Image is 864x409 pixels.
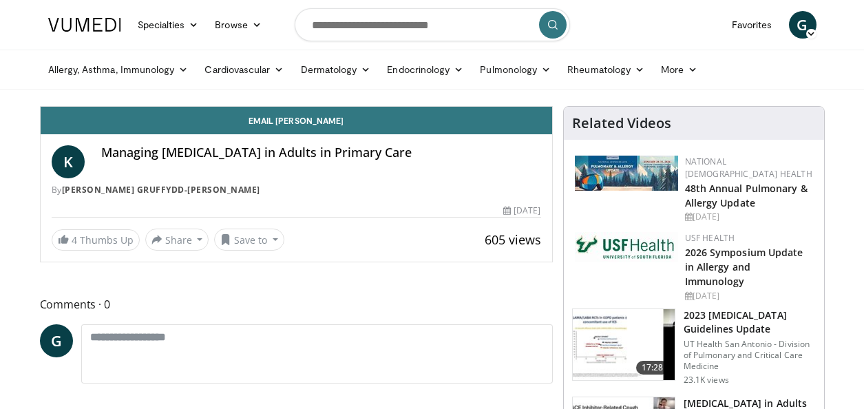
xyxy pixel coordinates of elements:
img: VuMedi Logo [48,18,121,32]
a: 4 Thumbs Up [52,229,140,251]
a: K [52,145,85,178]
h3: 2023 [MEDICAL_DATA] Guidelines Update [684,308,816,336]
a: Endocrinology [379,56,472,83]
span: 17:28 [636,361,669,375]
button: Save to [214,229,284,251]
div: By [52,184,541,196]
a: 17:28 2023 [MEDICAL_DATA] Guidelines Update UT Health San Antonio - Division of Pulmonary and Cri... [572,308,816,386]
a: More [653,56,706,83]
span: Comments 0 [40,295,553,313]
h4: Related Videos [572,115,671,132]
a: 48th Annual Pulmonary & Allergy Update [685,182,808,209]
a: Rheumatology [559,56,653,83]
a: Specialties [129,11,207,39]
button: Share [145,229,209,251]
p: 23.1K views [684,375,729,386]
a: [PERSON_NAME] Gruffydd-[PERSON_NAME] [62,184,260,196]
span: 4 [72,233,77,247]
input: Search topics, interventions [295,8,570,41]
a: Favorites [724,11,781,39]
div: [DATE] [685,290,813,302]
a: Browse [207,11,270,39]
a: Dermatology [293,56,379,83]
p: UT Health San Antonio - Division of Pulmonary and Critical Care Medicine [684,339,816,372]
a: USF Health [685,232,735,244]
img: 9f1c6381-f4d0-4cde-93c4-540832e5bbaf.150x105_q85_crop-smart_upscale.jpg [573,309,675,381]
a: Cardiovascular [196,56,292,83]
a: G [40,324,73,357]
a: National [DEMOGRAPHIC_DATA] Health [685,156,812,180]
img: 6ba8804a-8538-4002-95e7-a8f8012d4a11.png.150x105_q85_autocrop_double_scale_upscale_version-0.2.jpg [575,232,678,262]
a: 2026 Symposium Update in Allergy and Immunology [685,246,803,288]
div: [DATE] [685,211,813,223]
a: Allergy, Asthma, Immunology [40,56,197,83]
h4: Managing [MEDICAL_DATA] in Adults in Primary Care [101,145,541,160]
span: 605 views [485,231,541,248]
a: G [789,11,816,39]
a: Email [PERSON_NAME] [41,107,552,134]
div: [DATE] [503,204,540,217]
a: Pulmonology [472,56,559,83]
img: b90f5d12-84c1-472e-b843-5cad6c7ef911.jpg.150x105_q85_autocrop_double_scale_upscale_version-0.2.jpg [575,156,678,191]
